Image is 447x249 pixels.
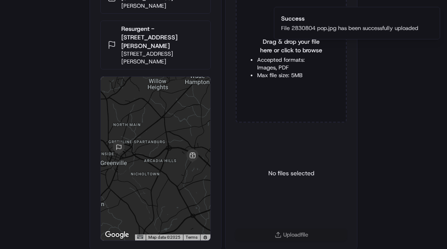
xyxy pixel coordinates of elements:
div: Success [281,14,418,23]
a: Open this area in Google Maps (opens a new window) [103,229,131,240]
p: Resurgent - [STREET_ADDRESS][PERSON_NAME] [121,24,204,50]
li: Accepted formats: Images, PDF [257,56,325,72]
img: Google [103,229,131,240]
span: Drag & drop your file here or click to browse [257,37,325,54]
p: [STREET_ADDRESS][PERSON_NAME] [121,50,204,66]
p: No files selected [268,169,314,177]
button: Keyboard shortcuts [137,235,143,239]
span: Map data ©2025 [148,235,180,240]
li: Max file size: 5MB [257,72,325,79]
div: File 2830804 pop.jpg has been successfully uploaded [281,24,418,32]
a: Report errors in the road map or imagery to Google [203,235,208,240]
a: Terms (opens in new tab) [186,235,198,240]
